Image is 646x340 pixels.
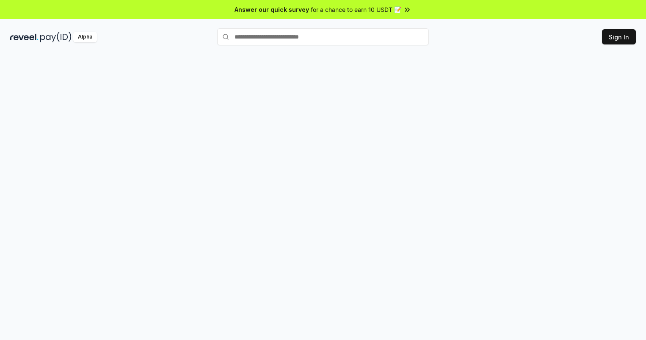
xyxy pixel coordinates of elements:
button: Sign In [602,29,636,44]
span: Answer our quick survey [235,5,309,14]
img: reveel_dark [10,32,39,42]
img: pay_id [40,32,72,42]
span: for a chance to earn 10 USDT 📝 [311,5,401,14]
div: Alpha [73,32,97,42]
